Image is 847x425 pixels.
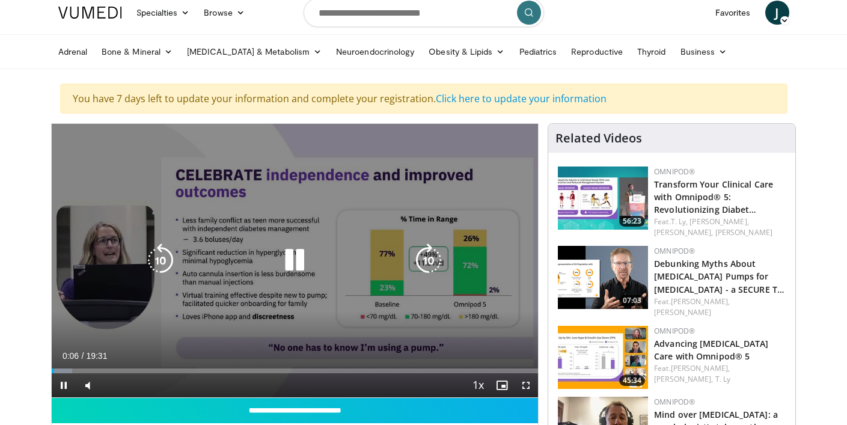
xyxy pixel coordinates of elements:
[558,326,648,389] a: 45:34
[654,363,786,385] div: Feat.
[86,351,107,361] span: 19:31
[654,326,695,336] a: Omnipod®
[654,258,784,295] a: Debunking Myths About [MEDICAL_DATA] Pumps for [MEDICAL_DATA] - a SECURE T…
[466,373,490,397] button: Playback Rate
[564,40,630,64] a: Reproductive
[654,374,713,384] a: [PERSON_NAME],
[690,216,748,227] a: [PERSON_NAME],
[671,363,730,373] a: [PERSON_NAME],
[197,1,252,25] a: Browse
[558,246,648,309] img: d5417c58-64f0-44fa-bebf-1934c24b5769.png.150x105_q85_crop-smart_upscale.png
[654,227,713,237] a: [PERSON_NAME],
[52,373,76,397] button: Pause
[671,216,688,227] a: T. Ly,
[654,397,695,407] a: Omnipod®
[654,216,786,238] div: Feat.
[558,167,648,230] img: 82979fe5-fb28-42ca-8f30-f7d836abc160.150x105_q85_crop-smart_upscale.jpg
[94,40,180,64] a: Bone & Mineral
[558,246,648,309] a: 07:03
[421,40,512,64] a: Obesity & Lipids
[329,40,421,64] a: Neuroendocrinology
[654,246,695,256] a: Omnipod®
[555,131,642,145] h4: Related Videos
[129,1,197,25] a: Specialties
[708,1,758,25] a: Favorites
[58,7,122,19] img: VuMedi Logo
[671,296,730,307] a: [PERSON_NAME],
[619,295,645,306] span: 07:03
[654,167,695,177] a: Omnipod®
[673,40,735,64] a: Business
[512,40,564,64] a: Pediatrics
[514,373,538,397] button: Fullscreen
[558,167,648,230] a: 56:23
[654,338,768,362] a: Advancing [MEDICAL_DATA] Care with Omnipod® 5
[715,374,731,384] a: T. Ly
[490,373,514,397] button: Enable picture-in-picture mode
[630,40,673,64] a: Thyroid
[654,296,786,318] div: Feat.
[52,124,539,398] video-js: Video Player
[436,92,607,105] a: Click here to update your information
[52,368,539,373] div: Progress Bar
[654,307,711,317] a: [PERSON_NAME]
[654,179,773,215] a: Transform Your Clinical Care with Omnipod® 5: Revolutionizing Diabet…
[63,351,79,361] span: 0:06
[765,1,789,25] a: J
[82,351,84,361] span: /
[619,216,645,227] span: 56:23
[60,84,787,114] div: You have 7 days left to update your information and complete your registration.
[558,326,648,389] img: 0ffba750-ac80-4f56-a76e-230e5f1a6066.150x105_q85_crop-smart_upscale.jpg
[619,375,645,386] span: 45:34
[715,227,772,237] a: [PERSON_NAME]
[76,373,100,397] button: Mute
[51,40,95,64] a: Adrenal
[180,40,329,64] a: [MEDICAL_DATA] & Metabolism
